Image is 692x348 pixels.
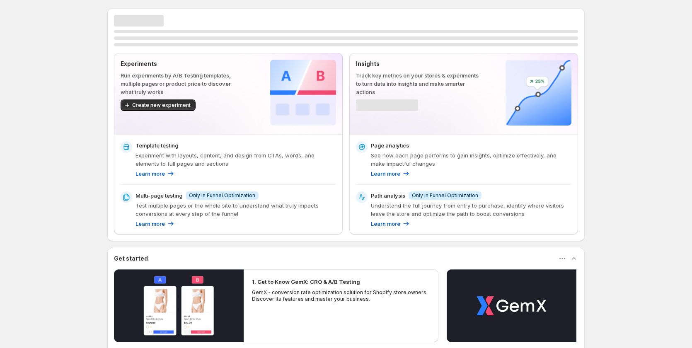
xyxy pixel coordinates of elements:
[412,192,478,199] span: Only in Funnel Optimization
[135,169,175,178] a: Learn more
[135,191,182,200] p: Multi-page testing
[270,60,336,126] img: Experiments
[135,201,336,218] p: Test multiple pages or the whole site to understand what truly impacts conversions at every step ...
[135,220,175,228] a: Learn more
[371,201,571,218] p: Understand the full journey from entry to purchase, identify where visitors leave the store and o...
[132,102,191,109] span: Create new experiment
[114,269,244,342] button: Play video
[114,254,148,263] h3: Get started
[135,151,336,168] p: Experiment with layouts, content, and design from CTAs, words, and elements to full pages and sec...
[135,169,165,178] p: Learn more
[121,60,244,68] p: Experiments
[252,289,430,302] p: GemX - conversion rate optimization solution for Shopify store owners. Discover its features and ...
[371,220,400,228] p: Learn more
[371,151,571,168] p: See how each page performs to gain insights, optimize effectively, and make impactful changes
[356,71,479,96] p: Track key metrics on your stores & experiments to turn data into insights and make smarter actions
[121,99,196,111] button: Create new experiment
[189,192,255,199] span: Only in Funnel Optimization
[371,191,405,200] p: Path analysis
[252,278,360,286] h2: 1. Get to Know GemX: CRO & A/B Testing
[447,269,576,342] button: Play video
[371,169,410,178] a: Learn more
[371,169,400,178] p: Learn more
[121,71,244,96] p: Run experiments by A/B Testing templates, multiple pages or product price to discover what truly ...
[135,220,165,228] p: Learn more
[356,60,479,68] p: Insights
[135,141,178,150] p: Template testing
[371,220,410,228] a: Learn more
[506,60,571,126] img: Insights
[371,141,409,150] p: Page analytics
